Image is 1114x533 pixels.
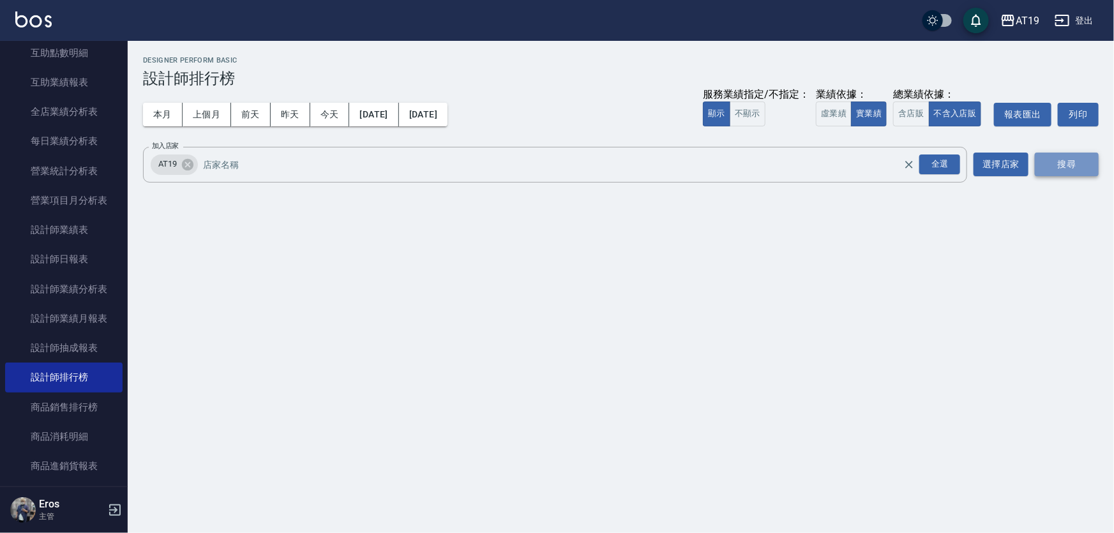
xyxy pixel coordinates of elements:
a: 設計師排行榜 [5,363,123,392]
a: 營業項目月分析表 [5,186,123,215]
button: 列印 [1058,103,1099,126]
a: 設計師抽成報表 [5,333,123,363]
a: 設計師業績月報表 [5,304,123,333]
button: 含店販 [893,101,929,126]
div: 總業績依據： [893,88,988,101]
button: 不顯示 [730,101,765,126]
button: 今天 [310,103,350,126]
h2: Designer Perform Basic [143,56,1099,64]
div: 服務業績指定/不指定： [703,88,809,101]
a: 互助業績報表 [5,68,123,97]
button: [DATE] [399,103,448,126]
a: 全店業績分析表 [5,97,123,126]
a: 每日業績分析表 [5,126,123,156]
a: 設計師日報表 [5,244,123,274]
a: 商品消耗明細 [5,422,123,451]
a: 互助點數明細 [5,38,123,68]
button: Open [917,152,963,177]
button: 前天 [231,103,271,126]
a: 商品庫存表 [5,481,123,510]
img: Logo [15,11,52,27]
button: [DATE] [349,103,398,126]
button: 選擇店家 [974,153,1028,176]
a: 營業統計分析表 [5,156,123,186]
button: 登出 [1050,9,1099,33]
button: AT19 [995,8,1044,34]
button: 實業績 [851,101,887,126]
button: 上個月 [183,103,231,126]
a: 設計師業績表 [5,215,123,244]
button: 搜尋 [1035,153,1099,176]
label: 加入店家 [152,141,179,151]
button: 顯示 [703,101,730,126]
a: 設計師業績分析表 [5,274,123,304]
button: 虛業績 [816,101,852,126]
button: 本月 [143,103,183,126]
div: 業績依據： [816,88,887,101]
span: AT19 [151,158,184,170]
div: AT19 [1016,13,1039,29]
button: 報表匯出 [994,103,1051,126]
div: AT19 [151,154,198,175]
button: 昨天 [271,103,310,126]
input: 店家名稱 [200,153,926,176]
div: 全選 [919,154,960,174]
h5: Eros [39,498,104,511]
a: 商品銷售排行榜 [5,393,123,422]
p: 主管 [39,511,104,522]
h3: 設計師排行榜 [143,70,1099,87]
img: Person [10,497,36,523]
a: 商品進銷貨報表 [5,451,123,481]
button: 不含入店販 [929,101,982,126]
button: save [963,8,989,33]
button: Clear [900,156,918,174]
